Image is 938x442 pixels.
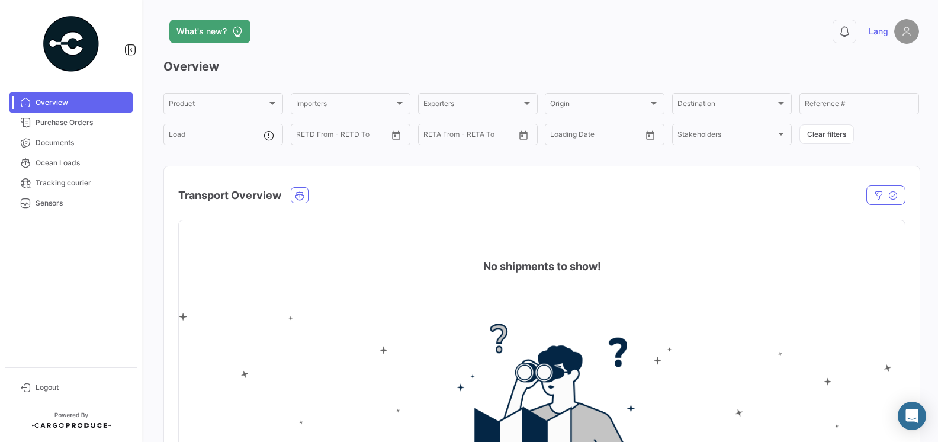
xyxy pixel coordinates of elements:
input: To [575,132,618,140]
span: Product [169,101,267,110]
span: Stakeholders [677,132,776,140]
a: Tracking courier [9,173,133,193]
span: Purchase Orders [36,117,128,128]
input: From [296,132,313,140]
input: To [321,132,364,140]
button: Ocean [291,188,308,203]
a: Sensors [9,193,133,213]
span: Overview [36,97,128,108]
button: Open calendar [387,126,405,144]
a: Documents [9,133,133,153]
img: placeholder-user.png [894,19,919,44]
input: From [423,132,440,140]
a: Overview [9,92,133,113]
button: What's new? [169,20,250,43]
span: Lang [869,25,888,37]
button: Open calendar [641,126,659,144]
span: Tracking courier [36,178,128,188]
div: Abrir Intercom Messenger [898,402,926,430]
img: powered-by.png [41,14,101,73]
h4: Transport Overview [178,187,281,204]
input: From [550,132,567,140]
span: Documents [36,137,128,148]
button: Open calendar [515,126,532,144]
h3: Overview [163,58,919,75]
span: Origin [550,101,648,110]
span: Sensors [36,198,128,209]
h4: No shipments to show! [483,258,601,275]
span: Ocean Loads [36,158,128,168]
span: Logout [36,382,128,393]
span: Exporters [423,101,522,110]
button: Clear filters [799,124,854,144]
a: Purchase Orders [9,113,133,133]
input: To [448,132,492,140]
span: Importers [296,101,394,110]
span: Destination [677,101,776,110]
span: What's new? [176,25,227,37]
a: Ocean Loads [9,153,133,173]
